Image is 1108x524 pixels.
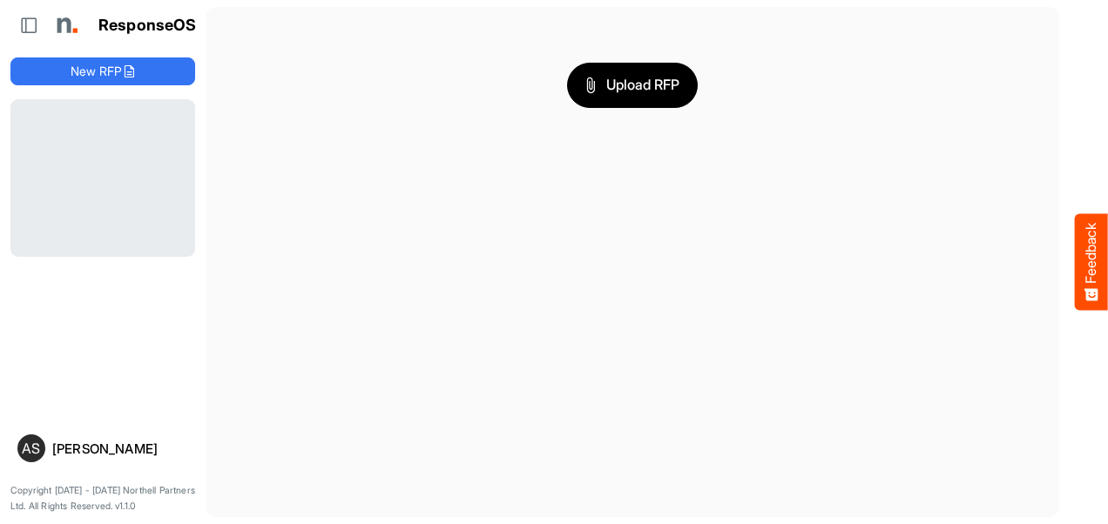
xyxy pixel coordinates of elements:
div: Loading... [10,99,195,257]
span: Upload RFP [585,74,679,97]
div: [PERSON_NAME] [52,442,188,455]
span: AS [22,441,40,455]
h1: ResponseOS [98,17,197,35]
button: Upload RFP [567,63,698,108]
img: Northell [48,8,83,43]
p: Copyright [DATE] - [DATE] Northell Partners Ltd. All Rights Reserved. v1.1.0 [10,483,195,514]
button: Feedback [1075,214,1108,311]
button: New RFP [10,57,195,85]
